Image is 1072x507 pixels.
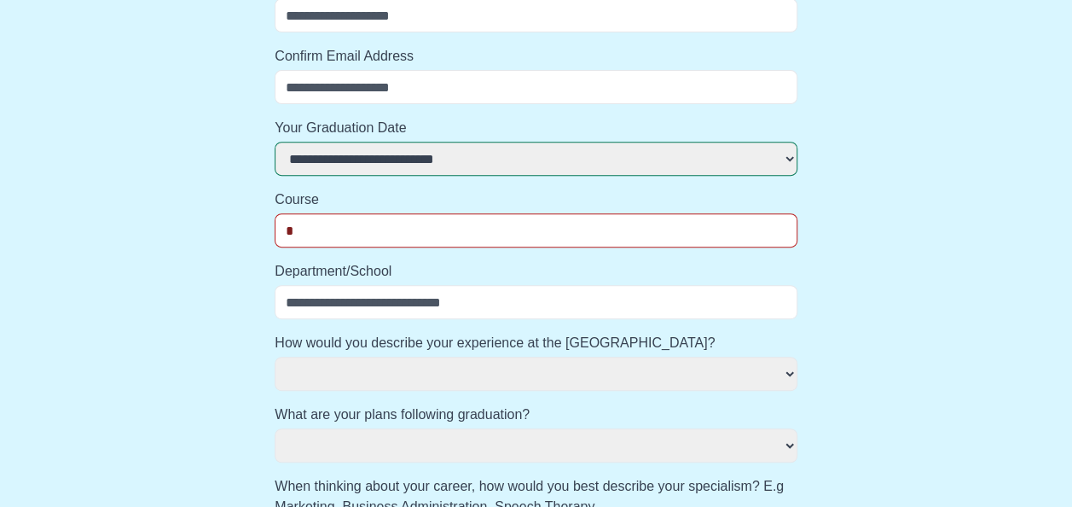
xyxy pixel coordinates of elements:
label: How would you describe your experience at the [GEOGRAPHIC_DATA]? [275,333,797,353]
label: Course [275,189,797,210]
label: Confirm Email Address [275,46,797,67]
label: What are your plans following graduation? [275,405,797,425]
label: Department/School [275,261,797,282]
label: Your Graduation Date [275,118,797,138]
